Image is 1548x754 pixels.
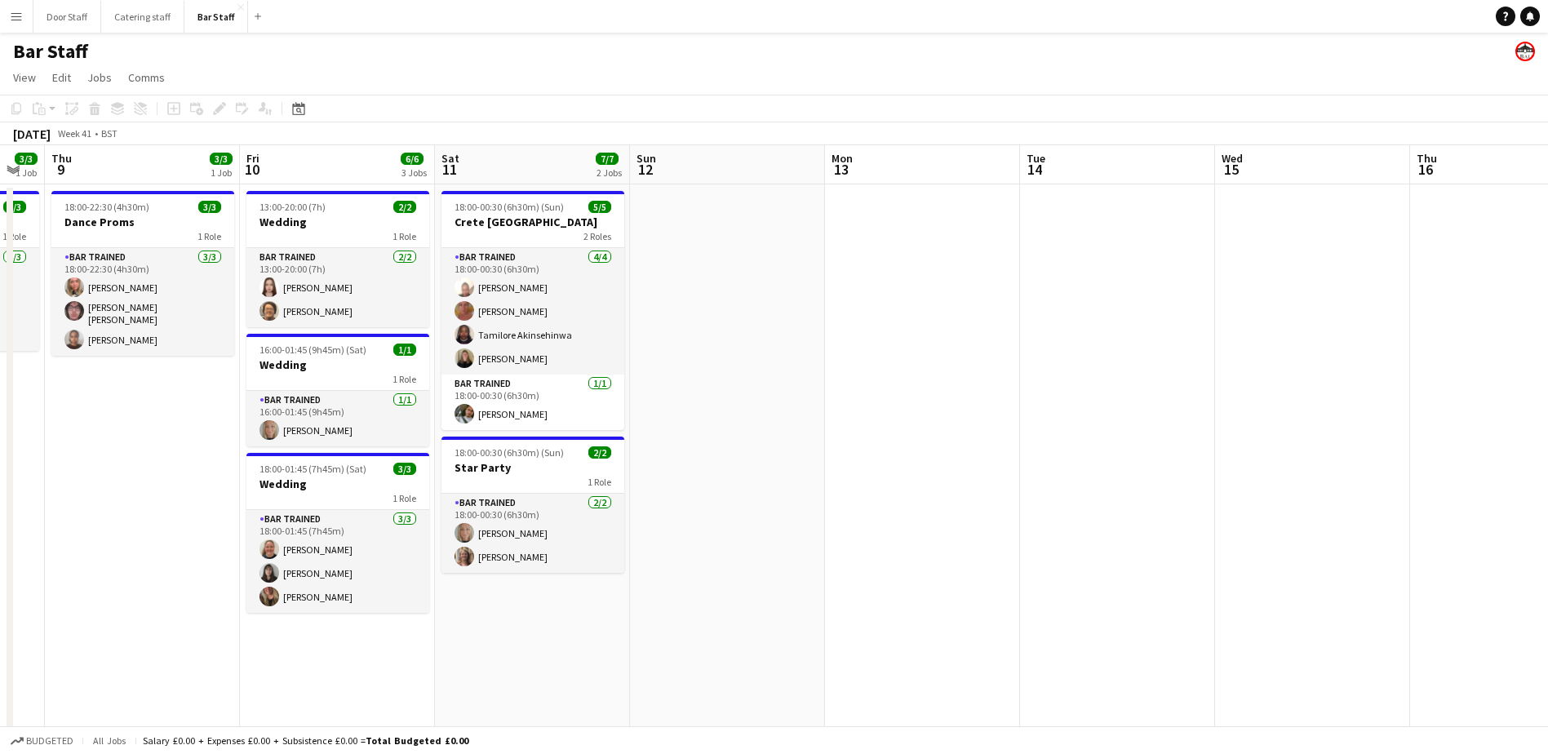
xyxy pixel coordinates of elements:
[393,201,416,213] span: 2/2
[246,334,429,446] app-job-card: 16:00-01:45 (9h45m) (Sat)1/1Wedding1 RoleBar trained1/116:00-01:45 (9h45m)[PERSON_NAME]
[54,127,95,140] span: Week 41
[393,230,416,242] span: 1 Role
[210,153,233,165] span: 3/3
[211,166,232,179] div: 1 Job
[26,735,73,747] span: Budgeted
[596,153,619,165] span: 7/7
[246,248,429,327] app-card-role: Bar trained2/213:00-20:00 (7h)[PERSON_NAME][PERSON_NAME]
[401,153,424,165] span: 6/6
[1515,42,1535,61] app-user-avatar: Beach Ballroom
[259,344,366,356] span: 16:00-01:45 (9h45m) (Sat)
[441,460,624,475] h3: Star Party
[46,67,78,88] a: Edit
[246,391,429,446] app-card-role: Bar trained1/116:00-01:45 (9h45m)[PERSON_NAME]
[829,160,853,179] span: 13
[81,67,118,88] a: Jobs
[2,230,26,242] span: 1 Role
[1222,151,1243,166] span: Wed
[246,453,429,613] app-job-card: 18:00-01:45 (7h45m) (Sat)3/3Wedding1 RoleBar trained3/318:00-01:45 (7h45m)[PERSON_NAME][PERSON_NA...
[1024,160,1045,179] span: 14
[7,67,42,88] a: View
[259,463,366,475] span: 18:00-01:45 (7h45m) (Sat)
[246,215,429,229] h3: Wedding
[441,215,624,229] h3: Crete [GEOGRAPHIC_DATA]
[393,492,416,504] span: 1 Role
[366,734,468,747] span: Total Budgeted £0.00
[401,166,427,179] div: 3 Jobs
[52,70,71,85] span: Edit
[441,375,624,430] app-card-role: Bar trained1/118:00-00:30 (6h30m)[PERSON_NAME]
[246,510,429,613] app-card-role: Bar trained3/318:00-01:45 (7h45m)[PERSON_NAME][PERSON_NAME][PERSON_NAME]
[441,191,624,430] app-job-card: 18:00-00:30 (6h30m) (Sun)5/5Crete [GEOGRAPHIC_DATA]2 RolesBar trained4/418:00-00:30 (6h30m)[PERSO...
[13,70,36,85] span: View
[441,437,624,573] app-job-card: 18:00-00:30 (6h30m) (Sun)2/2Star Party1 RoleBar trained2/218:00-00:30 (6h30m)[PERSON_NAME][PERSON...
[583,230,611,242] span: 2 Roles
[51,248,234,356] app-card-role: Bar trained3/318:00-22:30 (4h30m)[PERSON_NAME][PERSON_NAME] [PERSON_NAME][PERSON_NAME]
[128,70,165,85] span: Comms
[832,151,853,166] span: Mon
[15,153,38,165] span: 3/3
[246,191,429,327] app-job-card: 13:00-20:00 (7h)2/2Wedding1 RoleBar trained2/213:00-20:00 (7h)[PERSON_NAME][PERSON_NAME]
[441,151,459,166] span: Sat
[64,201,149,213] span: 18:00-22:30 (4h30m)
[597,166,622,179] div: 2 Jobs
[143,734,468,747] div: Salary £0.00 + Expenses £0.00 + Subsistence £0.00 =
[393,373,416,385] span: 1 Role
[441,248,624,375] app-card-role: Bar trained4/418:00-00:30 (6h30m)[PERSON_NAME][PERSON_NAME]Tamilore Akinsehinwa[PERSON_NAME]
[1219,160,1243,179] span: 15
[101,1,184,33] button: Catering staff
[244,160,259,179] span: 10
[393,463,416,475] span: 3/3
[3,201,26,213] span: 3/3
[1414,160,1437,179] span: 16
[90,734,129,747] span: All jobs
[636,151,656,166] span: Sun
[455,446,564,459] span: 18:00-00:30 (6h30m) (Sun)
[13,39,88,64] h1: Bar Staff
[13,126,51,142] div: [DATE]
[393,344,416,356] span: 1/1
[246,477,429,491] h3: Wedding
[1027,151,1045,166] span: Tue
[246,357,429,372] h3: Wedding
[51,191,234,356] app-job-card: 18:00-22:30 (4h30m)3/3Dance Proms1 RoleBar trained3/318:00-22:30 (4h30m)[PERSON_NAME][PERSON_NAME...
[588,476,611,488] span: 1 Role
[588,446,611,459] span: 2/2
[184,1,248,33] button: Bar Staff
[33,1,101,33] button: Door Staff
[588,201,611,213] span: 5/5
[51,151,72,166] span: Thu
[101,127,118,140] div: BST
[246,151,259,166] span: Fri
[441,494,624,573] app-card-role: Bar trained2/218:00-00:30 (6h30m)[PERSON_NAME][PERSON_NAME]
[259,201,326,213] span: 13:00-20:00 (7h)
[439,160,459,179] span: 11
[87,70,112,85] span: Jobs
[49,160,72,179] span: 9
[198,201,221,213] span: 3/3
[51,215,234,229] h3: Dance Proms
[634,160,656,179] span: 12
[1417,151,1437,166] span: Thu
[122,67,171,88] a: Comms
[455,201,564,213] span: 18:00-00:30 (6h30m) (Sun)
[197,230,221,242] span: 1 Role
[8,732,76,750] button: Budgeted
[16,166,37,179] div: 1 Job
